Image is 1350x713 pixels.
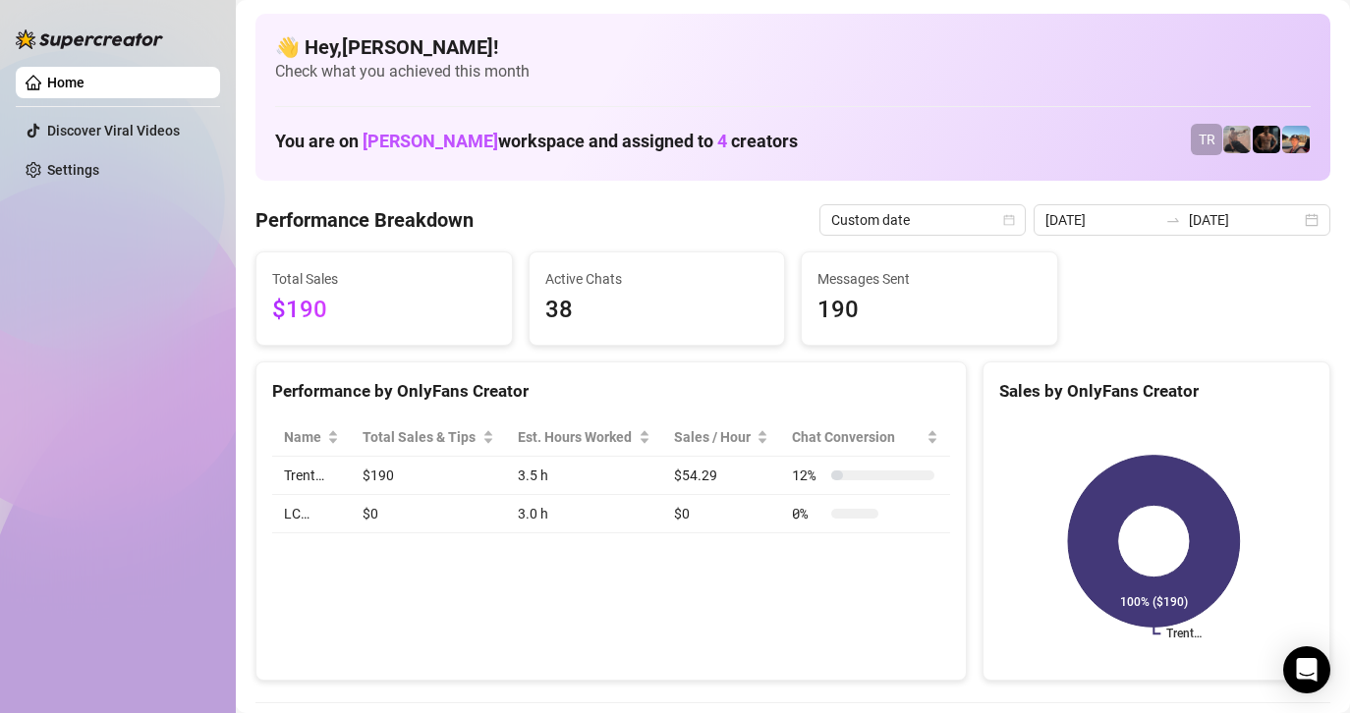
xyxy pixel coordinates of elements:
[518,426,635,448] div: Est. Hours Worked
[351,418,506,457] th: Total Sales & Tips
[662,495,780,533] td: $0
[47,162,99,178] a: Settings
[351,457,506,495] td: $190
[506,457,662,495] td: 3.5 h
[284,426,323,448] span: Name
[545,292,769,329] span: 38
[817,268,1041,290] span: Messages Sent
[1199,129,1215,150] span: TR
[792,426,923,448] span: Chat Conversion
[1282,126,1310,153] img: Zach
[255,206,474,234] h4: Performance Breakdown
[275,131,798,152] h1: You are on workspace and assigned to creators
[351,495,506,533] td: $0
[674,426,753,448] span: Sales / Hour
[272,457,351,495] td: Trent…
[1045,209,1157,231] input: Start date
[1223,126,1251,153] img: LC
[792,465,823,486] span: 12 %
[506,495,662,533] td: 3.0 h
[717,131,727,151] span: 4
[272,378,950,405] div: Performance by OnlyFans Creator
[272,292,496,329] span: $190
[662,418,780,457] th: Sales / Hour
[545,268,769,290] span: Active Chats
[47,75,84,90] a: Home
[363,426,478,448] span: Total Sales & Tips
[1165,212,1181,228] span: to
[1189,209,1301,231] input: End date
[275,33,1311,61] h4: 👋 Hey, [PERSON_NAME] !
[16,29,163,49] img: logo-BBDzfeDw.svg
[792,503,823,524] span: 0 %
[272,418,351,457] th: Name
[272,495,351,533] td: LC…
[1283,646,1330,693] div: Open Intercom Messenger
[1165,212,1181,228] span: swap-right
[272,268,496,290] span: Total Sales
[1166,628,1202,641] text: Trent…
[662,457,780,495] td: $54.29
[275,61,1311,82] span: Check what you achieved this month
[831,205,1014,235] span: Custom date
[1253,126,1280,153] img: Trent
[47,123,180,138] a: Discover Viral Videos
[780,418,950,457] th: Chat Conversion
[1003,214,1015,226] span: calendar
[363,131,498,151] span: [PERSON_NAME]
[999,378,1314,405] div: Sales by OnlyFans Creator
[817,292,1041,329] span: 190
